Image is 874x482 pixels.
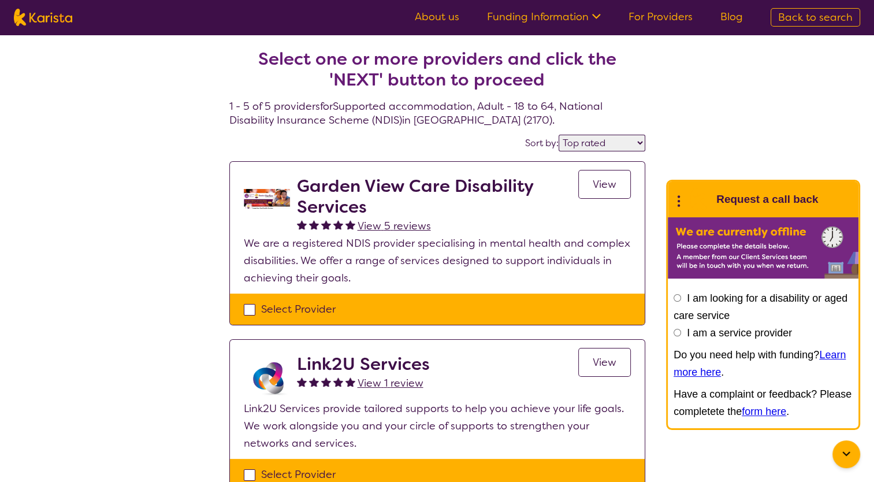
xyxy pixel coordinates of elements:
a: View 1 review [358,375,423,392]
a: Back to search [771,8,860,27]
img: fullstar [345,220,355,229]
h4: 1 - 5 of 5 providers for Supported accommodation , Adult - 18 to 64 , National Disability Insuran... [229,21,645,127]
img: Karista [686,188,709,211]
img: fullstar [309,377,319,387]
span: View 1 review [358,376,423,390]
img: Karista offline chat form to request call back [668,217,858,279]
img: fullstar [297,377,307,387]
span: Back to search [778,10,853,24]
a: View 5 reviews [358,217,431,235]
img: fullstar [333,220,343,229]
a: form here [742,406,786,417]
img: fullstar [345,377,355,387]
a: For Providers [628,10,693,24]
a: Funding Information [487,10,601,24]
a: About us [415,10,459,24]
p: Have a complaint or feedback? Please completete the . [674,385,853,420]
h2: Select one or more providers and click the 'NEXT' button to proceed [243,49,631,90]
a: View [578,170,631,199]
label: Sort by: [525,137,559,149]
span: View 5 reviews [358,219,431,233]
p: We are a registered NDIS provider specialising in mental health and complex disabilities. We offe... [244,235,631,287]
label: I am a service provider [687,327,792,339]
img: lvrf5nqnn2npdrpfvz8h.png [244,354,290,400]
h1: Request a call back [716,191,818,208]
a: View [578,348,631,377]
img: fullstar [309,220,319,229]
h2: Link2U Services [297,354,430,375]
p: Do you need help with funding? . [674,346,853,381]
img: fullstar [321,377,331,387]
h2: Garden View Care Disability Services [297,176,578,217]
label: I am looking for a disability or aged care service [674,292,847,321]
img: fhlsqaxcthszxhqwxlmb.jpg [244,176,290,222]
span: View [593,355,616,369]
img: fullstar [333,377,343,387]
p: Link2U Services provide tailored supports to help you achieve your life goals. We work alongside ... [244,400,631,452]
span: View [593,177,616,191]
img: Karista logo [14,9,72,26]
img: fullstar [297,220,307,229]
img: fullstar [321,220,331,229]
a: Blog [720,10,743,24]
